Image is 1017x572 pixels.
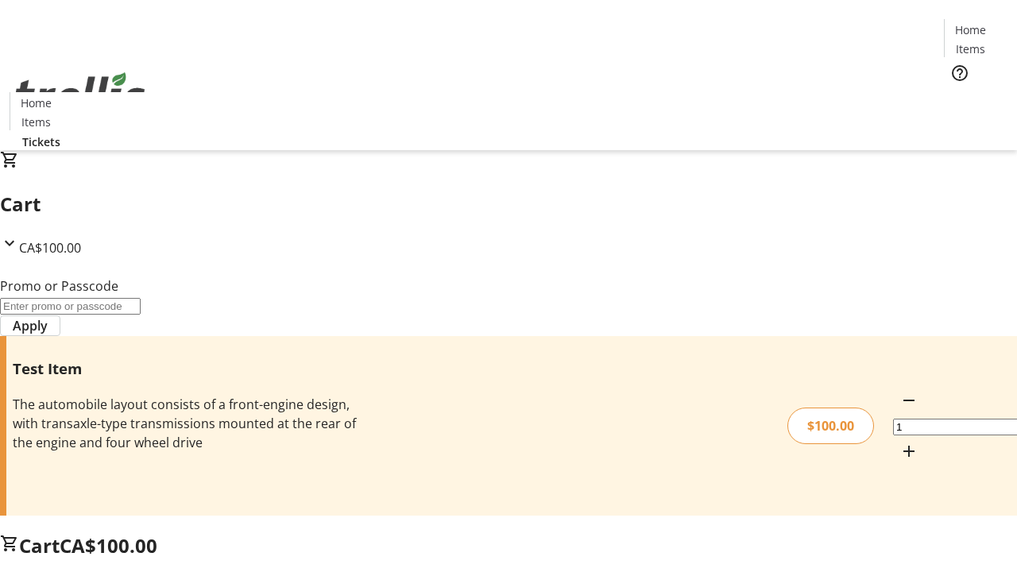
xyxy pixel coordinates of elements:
a: Tickets [944,92,1007,109]
span: CA$100.00 [60,532,157,558]
span: Tickets [957,92,995,109]
div: The automobile layout consists of a front-engine design, with transaxle-type transmissions mounte... [13,395,360,452]
a: Home [945,21,996,38]
span: Apply [13,316,48,335]
button: Decrement by one [893,385,925,416]
span: Home [955,21,986,38]
button: Help [944,57,976,89]
img: Orient E2E Organization SeylOnxuSj's Logo [10,55,151,134]
span: Home [21,95,52,111]
span: CA$100.00 [19,239,81,257]
a: Home [10,95,61,111]
div: $100.00 [787,408,874,444]
span: Items [956,41,985,57]
a: Tickets [10,133,73,150]
span: Tickets [22,133,60,150]
a: Items [945,41,996,57]
span: Items [21,114,51,130]
button: Increment by one [893,435,925,467]
a: Items [10,114,61,130]
h3: Test Item [13,357,360,380]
